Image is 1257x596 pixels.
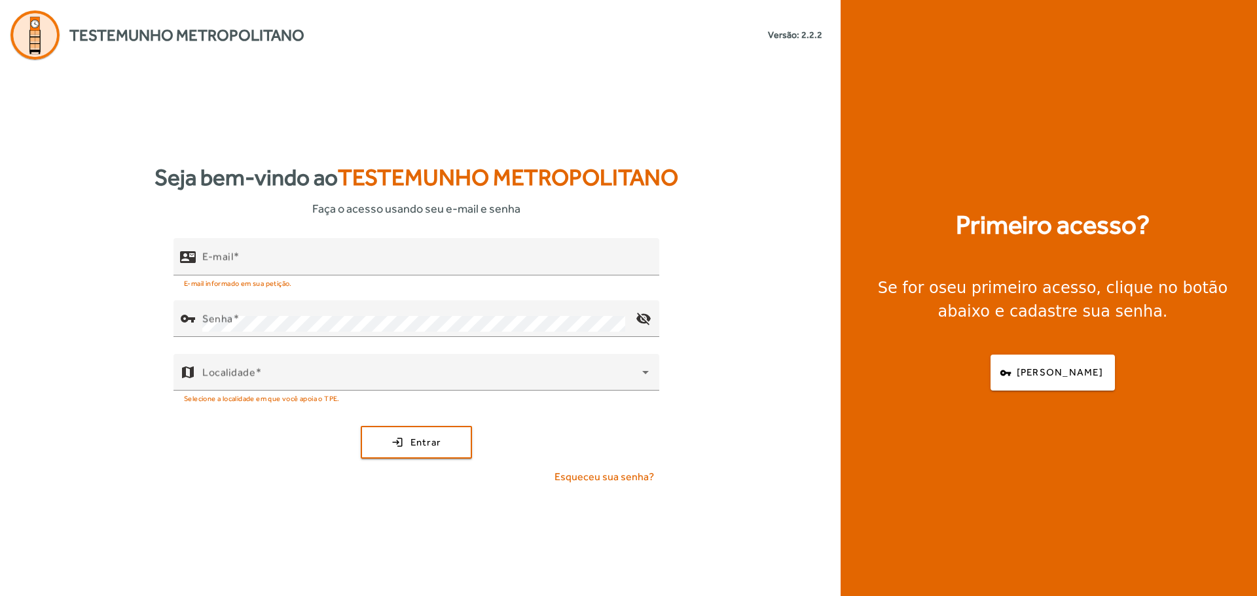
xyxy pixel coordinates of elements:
mat-hint: Selecione a localidade em que você apoia o TPE. [184,391,340,405]
small: Versão: 2.2.2 [768,28,822,42]
strong: Primeiro acesso? [956,205,1150,245]
strong: Seja bem-vindo ao [155,160,678,195]
div: Se for o , clique no botão abaixo e cadastre sua senha. [856,276,1249,323]
span: Faça o acesso usando seu e-mail e senha [312,200,520,217]
mat-icon: vpn_key [180,311,196,326]
button: Entrar [361,426,472,459]
button: [PERSON_NAME] [991,355,1115,391]
mat-icon: map [180,364,196,380]
img: Logo Agenda [10,10,60,60]
mat-label: E-mail [202,251,233,263]
mat-hint: E-mail informado em sua petição. [184,275,292,290]
mat-icon: visibility_off [628,303,659,334]
mat-label: Senha [202,313,233,325]
mat-icon: contact_mail [180,249,196,265]
strong: seu primeiro acesso [939,279,1097,297]
mat-label: Localidade [202,366,255,379]
span: Esqueceu sua senha? [555,469,654,485]
span: Testemunho Metropolitano [338,164,678,190]
span: Testemunho Metropolitano [69,24,304,47]
span: Entrar [410,435,441,450]
span: [PERSON_NAME] [1017,365,1103,380]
